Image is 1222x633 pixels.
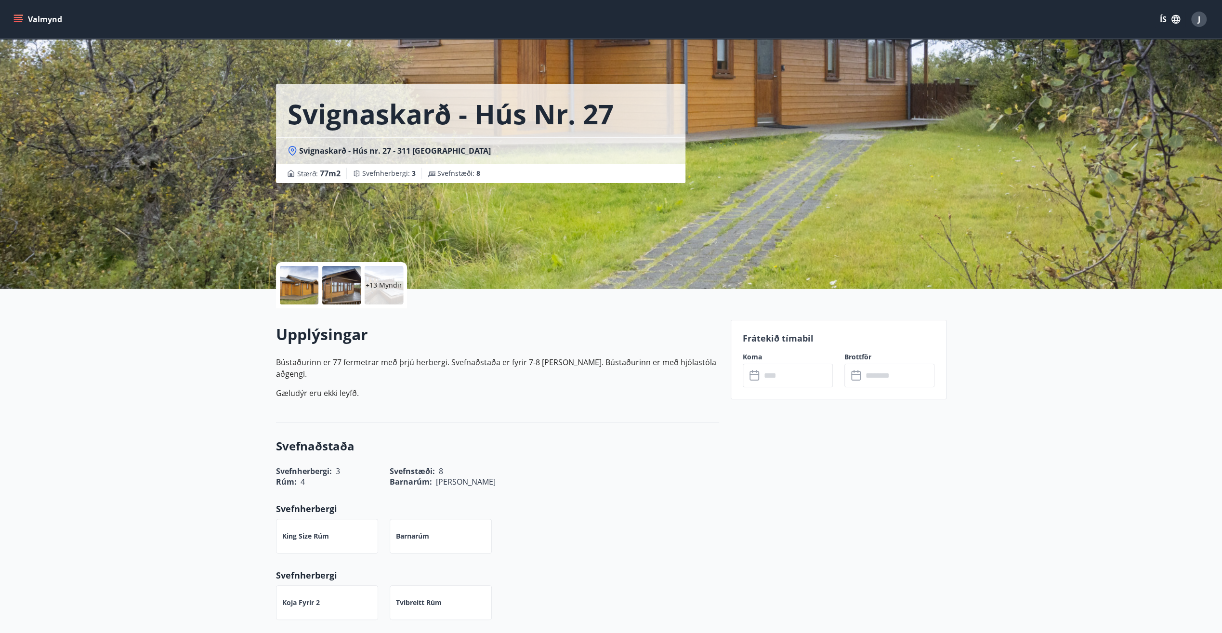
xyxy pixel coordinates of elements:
[276,569,719,581] p: Svefnherbergi
[437,169,480,178] span: Svefnstæði :
[288,95,614,132] h1: Svignaskarð - Hús nr. 27
[476,169,480,178] span: 8
[297,168,341,179] span: Stærð :
[282,598,320,607] p: Koja fyrir 2
[390,476,432,487] span: Barnarúm :
[436,476,496,487] span: [PERSON_NAME]
[276,356,719,380] p: Bústaðurinn er 77 fermetrar með þrjú herbergi. Svefnaðstaða er fyrir 7-8 [PERSON_NAME]. Bústaðuri...
[301,476,305,487] span: 4
[299,145,491,156] span: Svignaskarð - Hús nr. 27 - 311 [GEOGRAPHIC_DATA]
[1198,14,1200,25] span: J
[396,531,429,541] p: Barnarúm
[276,502,719,515] p: Svefnherbergi
[412,169,416,178] span: 3
[844,352,934,362] label: Brottför
[276,438,719,454] h3: Svefnaðstaða
[12,11,66,28] button: menu
[362,169,416,178] span: Svefnherbergi :
[1187,8,1210,31] button: J
[743,332,934,344] p: Frátekið tímabil
[1155,11,1185,28] button: ÍS
[276,387,719,399] p: Gæludýr eru ekki leyfð.
[282,531,329,541] p: King Size rúm
[743,352,833,362] label: Koma
[320,168,341,179] span: 77 m2
[276,476,297,487] span: Rúm :
[366,280,402,290] p: +13 Myndir
[276,324,719,345] h2: Upplýsingar
[396,598,442,607] p: Tvíbreitt rúm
